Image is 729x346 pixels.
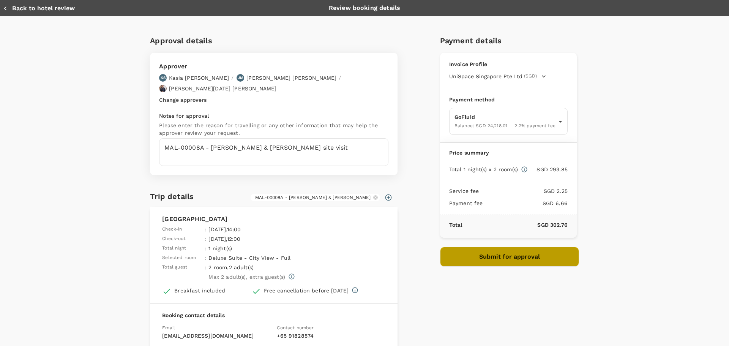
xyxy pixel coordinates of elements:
[352,287,358,294] svg: Full refund before 2025-10-10 16:00 Cancelation after 2025-10-10 16:00, cancelation fee of SGD 12...
[246,74,336,82] p: [PERSON_NAME] [PERSON_NAME]
[205,226,207,233] span: :
[150,35,398,47] h6: Approval details
[174,287,225,294] div: Breakfast included
[162,311,385,319] p: Booking contact details
[205,235,207,243] span: :
[277,325,314,330] span: Contact number
[449,199,483,207] p: Payment fee
[238,75,243,81] p: JM
[449,73,522,80] span: UniSpace Singapore Pte Ltd
[162,325,175,330] span: Email
[449,60,568,68] p: Invoice Profile
[251,194,375,201] span: MAL-00008A - [PERSON_NAME] & [PERSON_NAME]
[159,112,388,120] p: Notes for approval
[449,187,479,195] p: Service fee
[208,273,285,281] p: Max 2 adult(s) , extra guest(s)
[208,264,317,271] p: 2 room , 2 adult(s)
[449,108,568,135] div: GoFluidBalance: SGD 24,218.012.2% payment fee
[449,221,462,229] p: Total
[483,199,568,207] p: SGD 6.66
[3,5,75,12] button: Back to hotel review
[277,332,385,340] p: + 65 91828574
[162,254,196,262] span: Selected room
[159,85,167,92] img: avatar-66beb14e4999c.jpeg
[329,3,400,13] p: Review booking details
[162,224,319,281] table: simple table
[449,73,546,80] button: UniSpace Singapore Pte Ltd(SGD)
[161,75,166,81] p: KS
[169,74,229,82] p: Kasia [PERSON_NAME]
[205,245,207,252] span: :
[205,254,207,262] span: :
[159,122,388,137] p: Please enter the reason for travelling or any other information that may help the approver review...
[449,96,568,103] p: Payment method
[159,62,388,71] p: Approver
[162,264,187,271] span: Total guest
[339,74,341,82] p: /
[162,215,385,224] p: [GEOGRAPHIC_DATA]
[454,113,555,121] p: GoFluid
[462,221,568,229] p: SGD 302.76
[150,190,194,202] h6: Trip details
[208,226,317,233] p: [DATE] , 14:00
[449,149,568,156] p: Price summary
[169,85,276,92] p: [PERSON_NAME][DATE] [PERSON_NAME]
[159,138,388,166] textarea: MAL-00008A - [PERSON_NAME] & [PERSON_NAME] site visit
[159,97,207,103] button: Change approvers
[205,264,207,271] span: :
[524,73,537,80] span: (SGD)
[440,247,579,267] button: Submit for approval
[454,123,507,128] span: Balance : SGD 24,218.01
[208,254,317,262] p: Deluxe Suite - City View - Full
[208,235,317,243] p: [DATE] , 12:00
[440,35,579,47] h6: Payment details
[264,287,349,294] div: Free cancellation before [DATE]
[208,245,317,252] p: 1 night(s)
[162,245,186,252] span: Total night
[162,235,185,243] span: Check-out
[162,332,271,340] p: [EMAIL_ADDRESS][DOMAIN_NAME]
[479,187,568,195] p: SGD 2.25
[528,166,568,173] p: SGD 293.85
[162,226,182,233] span: Check-in
[251,194,380,201] div: MAL-00008A - [PERSON_NAME] & [PERSON_NAME]
[514,123,555,128] span: 2.2 % payment fee
[449,166,518,173] p: Total 1 night(s) x 2 room(s)
[231,74,234,82] p: /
